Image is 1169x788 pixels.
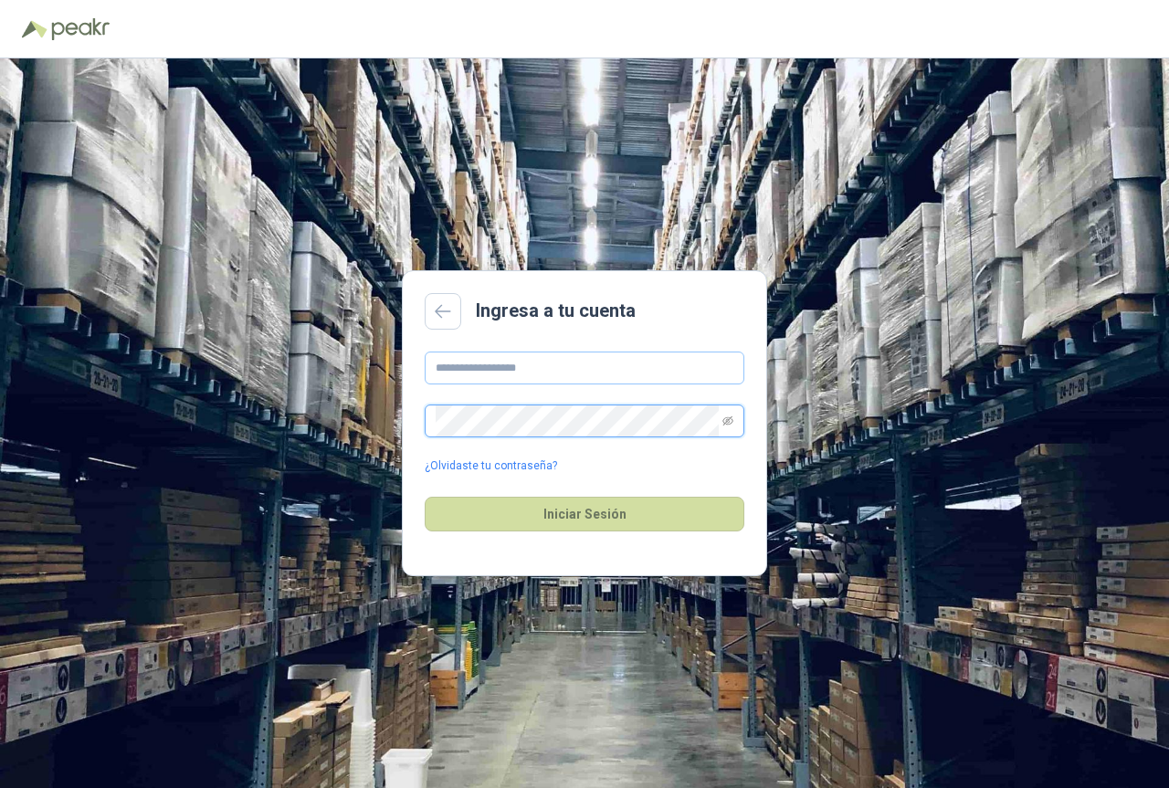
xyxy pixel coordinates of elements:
[425,497,744,531] button: Iniciar Sesión
[425,457,557,475] a: ¿Olvidaste tu contraseña?
[476,297,636,325] h2: Ingresa a tu cuenta
[22,20,47,38] img: Logo
[722,415,733,426] span: eye-invisible
[51,18,110,40] img: Peakr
